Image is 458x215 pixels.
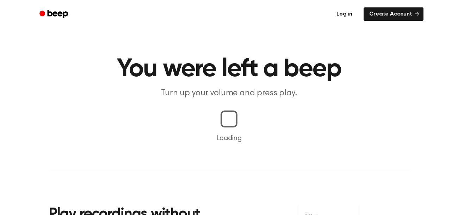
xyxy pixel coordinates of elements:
a: Beep [35,7,74,21]
p: Turn up your volume and press play. [94,88,364,99]
h1: You were left a beep [49,56,409,82]
p: Loading [8,133,450,144]
a: Create Account [364,7,423,21]
a: Log in [329,6,359,22]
